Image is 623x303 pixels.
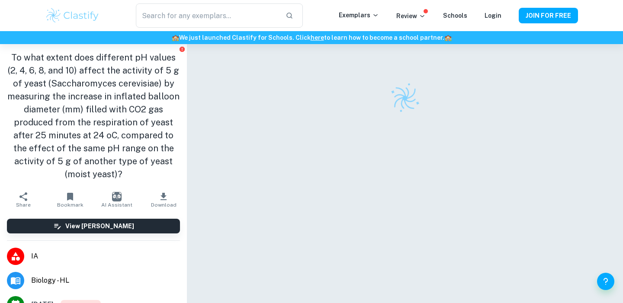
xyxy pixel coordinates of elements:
[47,188,93,212] button: Bookmark
[101,202,132,208] span: AI Assistant
[31,251,180,262] span: IA
[311,34,324,41] a: here
[396,11,426,21] p: Review
[443,12,467,19] a: Schools
[2,33,621,42] h6: We just launched Clastify for Schools. Click to learn how to become a school partner.
[444,34,452,41] span: 🏫
[597,273,614,290] button: Help and Feedback
[519,8,578,23] button: JOIN FOR FREE
[16,202,31,208] span: Share
[385,78,425,118] img: Clastify logo
[57,202,83,208] span: Bookmark
[45,7,100,24] img: Clastify logo
[172,34,179,41] span: 🏫
[136,3,279,28] input: Search for any exemplars...
[339,10,379,20] p: Exemplars
[31,275,180,286] span: Biology - HL
[151,202,177,208] span: Download
[112,192,122,201] img: AI Assistant
[7,51,180,181] h1: To what extent does different pH values (2, 4, 6, 8, and 10) affect the activity of 5 g of yeast ...
[65,221,134,231] h6: View [PERSON_NAME]
[7,219,180,233] button: View [PERSON_NAME]
[140,188,187,212] button: Download
[93,188,140,212] button: AI Assistant
[485,12,501,19] a: Login
[179,46,185,52] button: Report issue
